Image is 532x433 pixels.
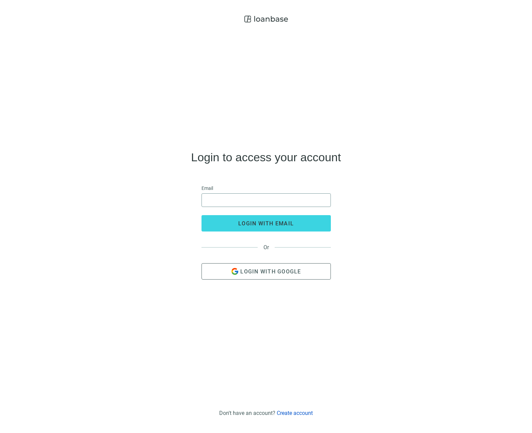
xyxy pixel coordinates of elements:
[240,268,301,275] span: Login with Google
[219,410,313,416] div: Don't have an account?
[201,215,331,232] button: login with email
[191,152,341,163] h4: Login to access your account
[201,263,331,280] button: Login with Google
[201,184,213,192] span: Email
[277,410,313,416] a: Create account
[238,220,294,227] span: login with email
[258,244,275,251] span: Or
